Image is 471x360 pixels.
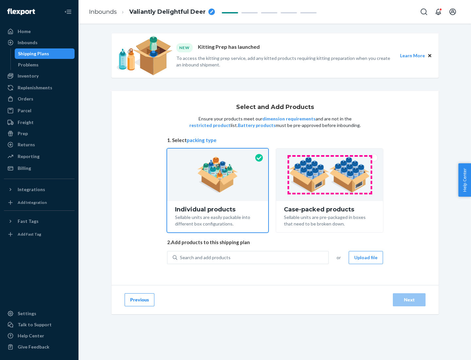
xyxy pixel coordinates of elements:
a: Reporting [4,151,75,162]
button: Close [426,52,433,59]
button: Open account menu [446,5,459,18]
ol: breadcrumbs [84,2,220,22]
div: Individual products [175,206,260,213]
button: restricted product [189,122,231,129]
button: Learn More [400,52,425,59]
a: Orders [4,94,75,104]
div: Settings [18,310,36,317]
div: Inventory [18,73,39,79]
div: Returns [18,141,35,148]
button: Give Feedback [4,342,75,352]
a: Problems [15,60,75,70]
div: Add Fast Tag [18,231,41,237]
button: Next [393,293,426,306]
span: Valiantly Delightful Deer [129,8,206,16]
a: Inventory [4,71,75,81]
a: Parcel [4,105,75,116]
div: Problems [18,62,39,68]
span: or [337,254,341,261]
button: Fast Tags [4,216,75,226]
a: Home [4,26,75,37]
div: Sellable units are easily packable into different box configurations. [175,213,260,227]
div: Add Integration [18,200,47,205]
div: Billing [18,165,31,171]
img: case-pack.59cecea509d18c883b923b81aeac6d0b.png [289,157,370,193]
div: NEW [176,43,193,52]
div: Sellable units are pre-packaged in boxes that need to be broken down. [284,213,375,227]
div: Prep [18,130,28,137]
span: 2. Add products to this shipping plan [167,239,383,246]
div: Reporting [18,153,40,160]
a: Shipping Plans [15,48,75,59]
a: Freight [4,117,75,128]
div: Next [398,297,420,303]
button: Previous [125,293,154,306]
p: Kitting Prep has launched [198,43,260,52]
button: Close Navigation [61,5,75,18]
button: Upload file [349,251,383,264]
button: Integrations [4,184,75,195]
button: Open Search Box [417,5,430,18]
a: Prep [4,128,75,139]
div: Orders [18,96,33,102]
a: Add Fast Tag [4,229,75,240]
img: Flexport logo [7,9,35,15]
button: dimension requirements [262,116,316,122]
a: Replenishments [4,82,75,93]
a: Billing [4,163,75,173]
div: Inbounds [18,39,38,46]
button: Open notifications [432,5,445,18]
p: To access the kitting prep service, add any kitted products requiring kitting preparation when yo... [176,55,394,68]
button: packing type [187,137,217,144]
div: Search and add products [180,254,231,261]
img: individual-pack.facf35554cb0f1810c75b2bd6df2d64e.png [197,157,238,193]
a: Inbounds [4,37,75,48]
div: Home [18,28,31,35]
div: Help Center [18,333,44,339]
button: Help Center [458,163,471,197]
div: Fast Tags [18,218,39,225]
span: 1. Select [167,137,383,144]
div: Give Feedback [18,344,49,350]
div: Replenishments [18,84,52,91]
div: Freight [18,119,34,126]
button: Battery products [238,122,276,129]
div: Case-packed products [284,206,375,213]
a: Returns [4,139,75,150]
a: Inbounds [89,8,117,15]
div: Talk to Support [18,321,52,328]
a: Help Center [4,331,75,341]
div: Parcel [18,107,31,114]
a: Add Integration [4,197,75,208]
div: Shipping Plans [18,50,49,57]
h1: Select and Add Products [236,104,314,111]
div: Integrations [18,186,45,193]
a: Talk to Support [4,319,75,330]
a: Settings [4,308,75,319]
p: Ensure your products meet our and are not in the list. must be pre-approved before inbounding. [189,116,361,129]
